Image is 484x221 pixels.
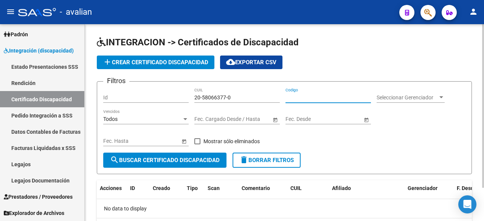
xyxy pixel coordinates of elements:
mat-icon: person [469,7,478,16]
input: Fecha fin [228,116,265,122]
button: Exportar CSV [220,56,282,69]
div: Open Intercom Messenger [458,195,476,213]
input: Fecha inicio [285,116,313,122]
span: Prestadores / Proveedores [4,193,73,201]
input: Fecha fin [137,138,174,144]
span: Explorador de Archivos [4,209,64,217]
input: Fecha inicio [194,116,222,122]
button: Buscar Certificado Discapacidad [103,153,226,168]
mat-icon: cloud_download [226,57,235,66]
mat-icon: menu [6,7,15,16]
input: Fecha fin [320,116,357,122]
button: Open calendar [271,116,279,124]
span: Exportar CSV [226,59,276,66]
button: Borrar Filtros [233,153,301,168]
datatable-header-cell: Acciones [97,180,127,196]
span: F. Desde [457,185,477,191]
button: Crear Certificado Discapacidad [97,56,214,69]
span: Integración (discapacidad) [4,46,74,55]
datatable-header-cell: Gerenciador [405,180,454,196]
datatable-header-cell: Tipo [184,180,205,196]
span: Creado [153,185,170,191]
span: Seleccionar Gerenciador [377,94,438,101]
mat-icon: add [103,57,112,66]
span: Padrón [4,30,28,39]
span: Gerenciador [408,185,437,191]
datatable-header-cell: CUIL [287,180,329,196]
mat-icon: delete [239,155,248,164]
button: Open calendar [180,137,188,145]
span: Todos [103,116,118,122]
div: No data to display [97,199,472,218]
span: Acciones [100,185,122,191]
span: Tipo [187,185,198,191]
span: Scan [208,185,220,191]
datatable-header-cell: Scan [205,180,239,196]
span: ID [130,185,135,191]
input: Fecha inicio [103,138,131,144]
span: Crear Certificado Discapacidad [103,59,208,66]
mat-icon: search [110,155,119,164]
span: Mostrar sólo eliminados [203,137,260,146]
span: Comentario [242,185,270,191]
span: INTEGRACION -> Certificados de Discapacidad [97,37,299,48]
datatable-header-cell: Comentario [239,180,276,196]
span: CUIL [290,185,302,191]
button: Open calendar [362,116,370,124]
span: Buscar Certificado Discapacidad [110,157,220,164]
datatable-header-cell: Creado [150,180,184,196]
span: Afiliado [332,185,351,191]
span: Borrar Filtros [239,157,294,164]
span: - avalian [60,4,92,20]
datatable-header-cell: ID [127,180,150,196]
h3: Filtros [103,76,129,86]
datatable-header-cell: Afiliado [329,180,405,196]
